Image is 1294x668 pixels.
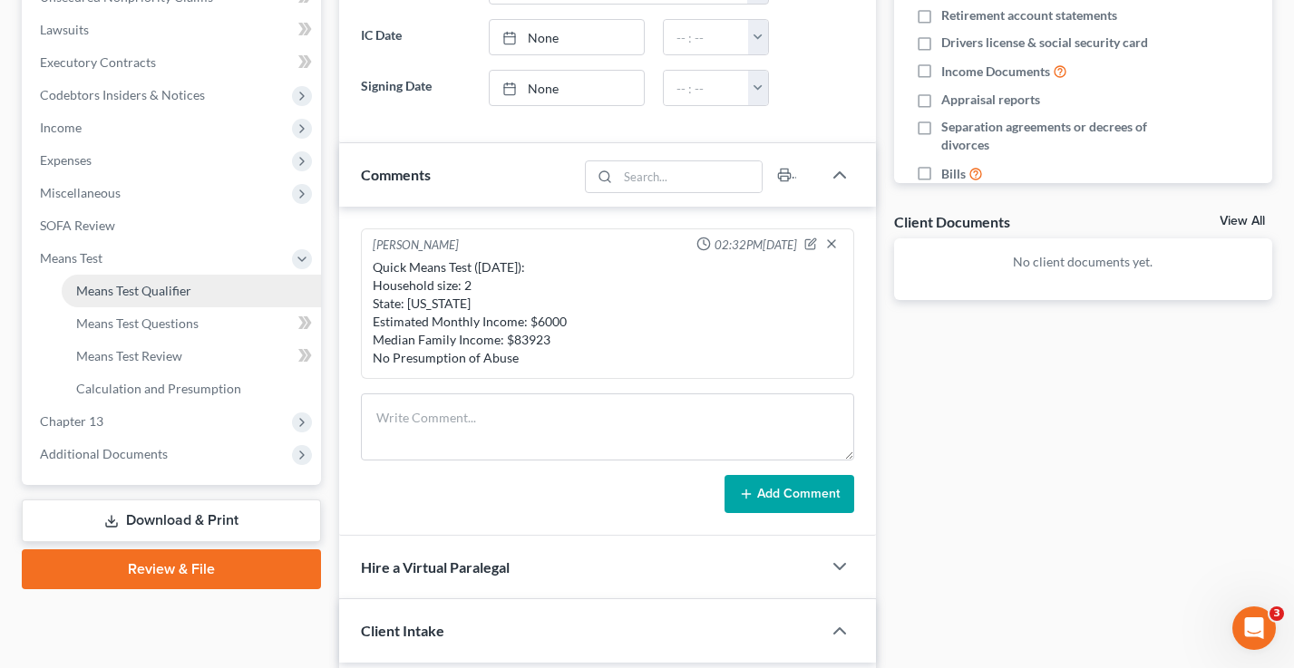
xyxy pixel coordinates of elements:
[715,237,797,254] span: 02:32PM[DATE]
[25,14,321,46] a: Lawsuits
[618,161,762,192] input: Search...
[352,19,480,55] label: IC Date
[352,70,480,106] label: Signing Date
[62,307,321,340] a: Means Test Questions
[725,475,854,513] button: Add Comment
[40,120,82,135] span: Income
[1232,606,1276,650] iframe: Intercom live chat
[22,549,321,589] a: Review & File
[62,340,321,373] a: Means Test Review
[76,315,199,331] span: Means Test Questions
[941,6,1117,24] span: Retirement account statements
[373,237,459,255] div: [PERSON_NAME]
[40,54,156,70] span: Executory Contracts
[76,348,182,363] span: Means Test Review
[909,253,1258,271] p: No client documents yet.
[373,258,842,367] div: Quick Means Test ([DATE]): Household size: 2 State: [US_STATE] Estimated Monthly Income: $6000 Me...
[490,20,644,54] a: None
[76,381,241,396] span: Calculation and Presumption
[25,46,321,79] a: Executory Contracts
[22,499,321,542] a: Download & Print
[361,558,510,576] span: Hire a Virtual Paralegal
[941,118,1163,154] span: Separation agreements or decrees of divorces
[894,212,1010,231] div: Client Documents
[40,185,121,200] span: Miscellaneous
[361,166,431,183] span: Comments
[76,283,191,298] span: Means Test Qualifier
[941,34,1148,52] span: Drivers license & social security card
[62,275,321,307] a: Means Test Qualifier
[40,22,89,37] span: Lawsuits
[490,71,644,105] a: None
[361,622,444,639] span: Client Intake
[941,63,1050,81] span: Income Documents
[62,373,321,405] a: Calculation and Presumption
[1270,606,1284,621] span: 3
[40,446,168,461] span: Additional Documents
[941,165,966,183] span: Bills
[664,71,749,105] input: -- : --
[40,250,102,266] span: Means Test
[941,91,1040,109] span: Appraisal reports
[40,413,103,429] span: Chapter 13
[40,218,115,233] span: SOFA Review
[40,152,92,168] span: Expenses
[1220,215,1265,228] a: View All
[40,87,205,102] span: Codebtors Insiders & Notices
[664,20,749,54] input: -- : --
[25,209,321,242] a: SOFA Review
